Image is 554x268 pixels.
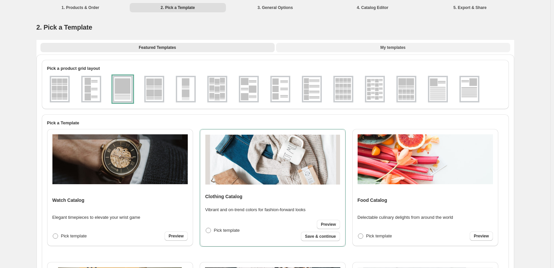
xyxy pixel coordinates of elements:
[165,231,187,241] a: Preview
[272,77,289,101] img: g1x3v3
[358,197,387,203] h4: Food Catalog
[209,77,226,101] img: g3x3v2
[398,77,415,101] img: g2x1_4x2v1
[358,214,453,221] p: Delectable culinary delights from around the world
[51,77,68,101] img: g3x3v1
[177,77,194,101] img: g1x2v1
[380,45,405,50] span: My templates
[52,197,85,203] h4: Watch Catalog
[335,77,352,101] img: g4x4v1
[205,193,242,200] h4: Clothing Catalog
[61,233,87,238] span: Pick template
[36,24,92,31] span: 2. Pick a Template
[83,77,100,101] img: g1x3v1
[461,77,478,101] img: g1x1v3
[47,65,504,72] h2: Pick a product grid layout
[366,233,392,238] span: Pick template
[301,232,340,241] button: Save & continue
[317,220,340,229] a: Preview
[240,77,257,101] img: g1x3v2
[366,77,383,101] img: g2x5v1
[305,234,336,239] span: Save & continue
[214,228,240,233] span: Pick template
[47,120,504,126] h2: Pick a Template
[470,231,493,241] a: Preview
[205,206,306,213] p: Vibrant and on-trend colors for fashion-forward looks
[139,45,176,50] span: Featured Templates
[169,233,183,239] span: Preview
[146,77,163,101] img: g2x2v1
[303,77,320,101] img: g1x4v1
[321,222,336,227] span: Preview
[429,77,447,101] img: g1x1v2
[474,233,489,239] span: Preview
[52,214,140,221] p: Elegant timepieces to elevate your wrist game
